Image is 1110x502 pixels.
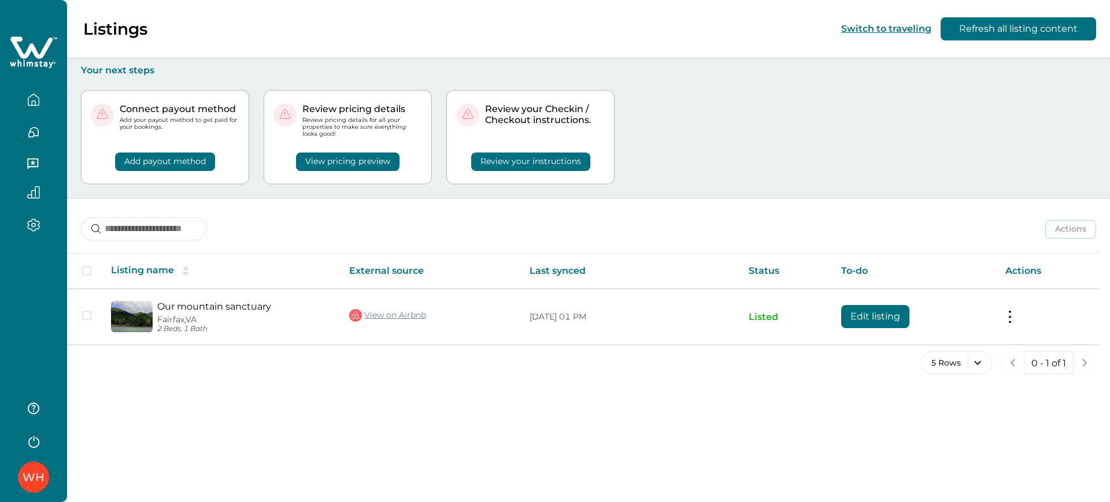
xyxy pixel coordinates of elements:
p: Listed [749,311,823,323]
th: Status [739,254,832,289]
div: Whimstay Host [23,463,45,491]
p: Add your payout method to get paid for your bookings. [120,117,239,131]
th: To-do [832,254,996,289]
th: Listing name [102,254,340,289]
button: Switch to traveling [841,23,931,34]
p: Review pricing details for all your properties to make sure everything looks good! [302,117,422,138]
button: Review your instructions [471,153,590,171]
th: External source [340,254,520,289]
button: Actions [1045,220,1096,239]
button: Add payout method [115,153,215,171]
button: next page [1073,351,1096,374]
th: Last synced [520,254,739,289]
p: Connect payout method [120,103,239,115]
p: Review pricing details [302,103,422,115]
button: previous page [1001,351,1024,374]
button: Edit listing [841,305,909,328]
button: View pricing preview [296,153,399,171]
button: sorting [174,265,197,277]
th: Actions [996,254,1099,289]
button: Refresh all listing content [941,17,1096,40]
button: 5 Rows [921,351,992,374]
a: View on Airbnb [349,308,426,323]
a: Our mountain sanctuary [157,301,331,312]
button: 0 - 1 of 1 [1024,351,1074,374]
p: 0 - 1 of 1 [1031,358,1066,369]
p: Fairfax, VA [157,315,331,325]
p: Your next steps [81,65,1096,76]
p: Review your Checkin / Checkout instructions. [485,103,605,126]
p: 2 Beds, 1 Bath [157,325,331,333]
img: propertyImage_Our mountain sanctuary [111,301,153,332]
p: [DATE] 01 PM [530,311,730,323]
p: Listings [83,19,147,39]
